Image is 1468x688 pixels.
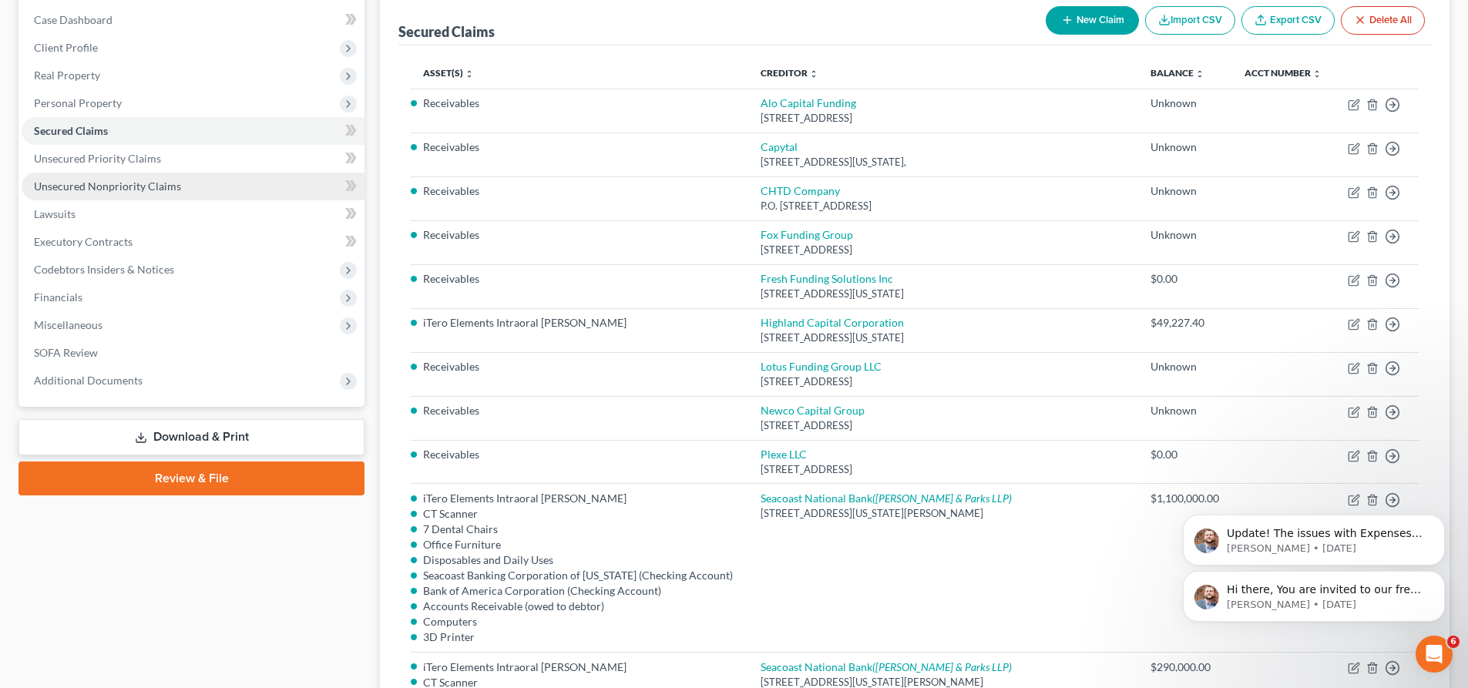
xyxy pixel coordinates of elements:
[1151,359,1220,374] div: Unknown
[423,659,736,675] li: iTero Elements Intraoral [PERSON_NAME]
[1151,271,1220,287] div: $0.00
[761,140,798,153] a: Capytal
[423,552,736,568] li: Disposables and Daily Uses
[1151,447,1220,462] div: $0.00
[22,173,364,200] a: Unsecured Nonpriority Claims
[423,67,474,79] a: Asset(s) unfold_more
[398,22,495,41] div: Secured Claims
[872,492,1012,505] i: ([PERSON_NAME] & Parks LLP)
[761,155,1126,169] div: [STREET_ADDRESS][US_STATE],
[34,180,181,193] span: Unsecured Nonpriority Claims
[1195,69,1204,79] i: unfold_more
[1151,491,1220,506] div: $1,100,000.00
[761,462,1126,477] div: [STREET_ADDRESS]
[1151,183,1220,199] div: Unknown
[423,583,736,599] li: Bank of America Corporation (Checking Account)
[423,537,736,552] li: Office Furniture
[1151,315,1220,331] div: $49,227.40
[1151,139,1220,155] div: Unknown
[423,96,736,111] li: Receivables
[1151,403,1220,418] div: Unknown
[34,13,113,26] span: Case Dashboard
[22,6,364,34] a: Case Dashboard
[423,568,736,583] li: Seacoast Banking Corporation of [US_STATE] (Checking Account)
[761,184,840,197] a: CHTD Company
[1151,659,1220,675] div: $290,000.00
[761,374,1126,389] div: [STREET_ADDRESS]
[18,419,364,455] a: Download & Print
[34,69,100,82] span: Real Property
[34,41,98,54] span: Client Profile
[761,316,904,329] a: Highland Capital Corporation
[761,660,1012,673] a: Seacoast National Bank([PERSON_NAME] & Parks LLP)
[22,339,364,367] a: SOFA Review
[34,374,143,387] span: Additional Documents
[1145,6,1235,35] button: Import CSV
[423,506,736,522] li: CT Scanner
[761,96,856,109] a: Alo Capital Funding
[761,404,865,417] a: Newco Capital Group
[761,272,893,285] a: Fresh Funding Solutions Inc
[22,200,364,228] a: Lawsuits
[18,461,364,495] a: Review & File
[1312,69,1322,79] i: unfold_more
[423,227,736,243] li: Receivables
[1160,417,1468,646] iframe: Intercom notifications message
[22,228,364,256] a: Executory Contracts
[423,522,736,537] li: 7 Dental Chairs
[1046,6,1139,35] button: New Claim
[761,199,1126,213] div: P.O. [STREET_ADDRESS]
[761,111,1126,126] div: [STREET_ADDRESS]
[761,67,818,79] a: Creditor unfold_more
[34,263,174,276] span: Codebtors Insiders & Notices
[1341,6,1425,35] button: Delete All
[423,614,736,629] li: Computers
[34,96,122,109] span: Personal Property
[423,359,736,374] li: Receivables
[423,271,736,287] li: Receivables
[423,403,736,418] li: Receivables
[34,235,133,248] span: Executory Contracts
[1241,6,1335,35] a: Export CSV
[465,69,474,79] i: unfold_more
[423,599,736,614] li: Accounts Receivable (owed to debtor)
[1416,636,1453,673] iframe: Intercom live chat
[22,117,364,145] a: Secured Claims
[34,152,161,165] span: Unsecured Priority Claims
[34,124,108,137] span: Secured Claims
[423,491,736,506] li: iTero Elements Intraoral [PERSON_NAME]
[423,315,736,331] li: iTero Elements Intraoral [PERSON_NAME]
[1245,67,1322,79] a: Acct Number unfold_more
[761,228,853,241] a: Fox Funding Group
[423,183,736,199] li: Receivables
[1151,96,1220,111] div: Unknown
[761,360,882,373] a: Lotus Funding Group LLC
[34,346,98,359] span: SOFA Review
[761,331,1126,345] div: [STREET_ADDRESS][US_STATE]
[761,243,1126,257] div: [STREET_ADDRESS]
[1151,67,1204,79] a: Balance unfold_more
[423,447,736,462] li: Receivables
[423,629,736,645] li: 3D Printer
[761,506,1126,521] div: [STREET_ADDRESS][US_STATE][PERSON_NAME]
[761,418,1126,433] div: [STREET_ADDRESS]
[1447,636,1460,648] span: 6
[22,145,364,173] a: Unsecured Priority Claims
[1151,227,1220,243] div: Unknown
[34,290,82,304] span: Financials
[423,139,736,155] li: Receivables
[34,318,102,331] span: Miscellaneous
[872,660,1012,673] i: ([PERSON_NAME] & Parks LLP)
[34,207,76,220] span: Lawsuits
[761,448,807,461] a: Plexe LLC
[761,492,1012,505] a: Seacoast National Bank([PERSON_NAME] & Parks LLP)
